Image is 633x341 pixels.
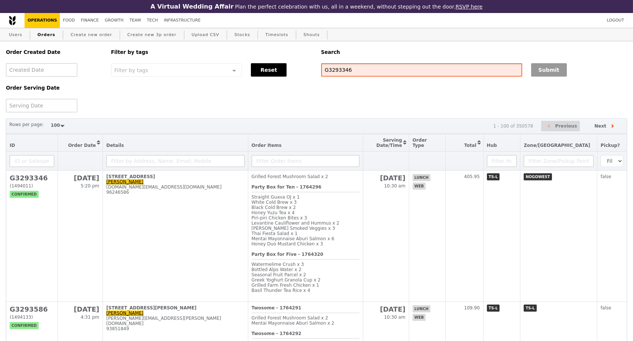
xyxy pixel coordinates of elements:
a: [PERSON_NAME] [106,311,143,316]
span: 10:30 am [384,315,405,320]
div: Grilled Forest Mushroom Salad x 2 [252,174,360,179]
input: Filter Hub [487,155,517,167]
div: 1 - 100 of 350578 [493,123,533,129]
h2: [DATE] [366,174,405,182]
span: Mentai Mayonnaise Aburi Salmon x 2 [252,321,335,326]
div: [STREET_ADDRESS][PERSON_NAME] [106,305,245,311]
h5: Search [321,49,627,55]
div: [DOMAIN_NAME][EMAIL_ADDRESS][DOMAIN_NAME] [106,184,245,190]
b: Party Box for Five - 1764320 [252,252,323,257]
label: Rows per page: [9,121,44,128]
span: TS-L [524,305,537,312]
button: Submit [531,63,567,77]
span: Watermelime Crush x 3 [252,262,304,267]
div: Plan the perfect celebration with us, all in a weekend, without stepping out the door. [106,3,527,10]
span: web [413,183,426,190]
span: confirmed [10,322,39,329]
span: Order Items [252,143,282,148]
span: Grilled Forest Mushroom Salad x 2 [252,315,328,321]
span: Filter by tags [114,67,148,73]
b: Party Box for Ten - 1764296 [252,184,322,190]
span: Grilled Farm Fresh Chicken x 1 [252,283,319,288]
span: false [601,174,611,179]
input: Filter Zone/Pickup Point [524,155,594,167]
span: Seasonal Fruit Parcel x 2 [252,272,306,277]
span: Honey Duo Mustard Chicken x 3 [252,241,323,247]
span: lunch [413,174,430,181]
input: Serving Date [6,99,77,112]
h3: A Virtual Wedding Affair [151,3,233,10]
a: Operations [25,13,60,28]
div: [STREET_ADDRESS] [106,174,245,179]
span: Details [106,143,124,148]
button: Previous [541,121,580,132]
a: Orders [35,28,58,42]
div: 96246586 [106,190,245,195]
span: NOGOWEST [524,173,552,180]
button: Next [588,121,624,132]
span: web [413,314,426,321]
span: Black Cold Brew x 2 [252,205,296,210]
span: Previous [555,122,577,131]
span: TS-L [487,305,500,312]
a: Food [60,13,78,28]
span: confirmed [10,191,39,198]
span: Honey Yuzu Tea x 4 [252,210,295,215]
input: Filter by Address, Name, Email, Mobile [106,155,245,167]
a: Timeslots [262,28,291,42]
span: Levantine Cauliflower and Hummus x 2 [252,221,339,226]
span: Zone/[GEOGRAPHIC_DATA] [524,143,590,148]
span: Bottled Alps Water x 2 [252,267,301,272]
span: TS-L [487,173,500,180]
span: lunch [413,305,430,312]
span: Hub [487,143,497,148]
span: Basil Thunder Tea Rice x 4 [252,288,310,293]
span: ID [10,143,15,148]
a: Users [6,28,25,42]
a: Tech [144,13,161,28]
span: Straight Guava OJ x 1 [252,194,300,200]
div: (1494011) [10,183,54,189]
h5: Filter by tags [111,49,312,55]
div: 93851849 [106,326,245,331]
span: 5:20 pm [81,183,99,189]
span: Order Type [413,138,427,148]
span: Piri‑piri Chicken Bites x 3 [252,215,307,221]
a: Logout [604,13,627,28]
div: [PERSON_NAME][EMAIL_ADDRESS][PERSON_NAME][DOMAIN_NAME] [106,316,245,326]
a: [PERSON_NAME] [106,179,143,184]
span: 109.90 [464,305,480,311]
span: 405.95 [464,174,480,179]
div: (1494133) [10,315,54,320]
b: Twosome - 1764292 [252,331,301,336]
a: Upload CSV [189,28,222,42]
h2: [DATE] [366,305,405,313]
h2: G3293586 [10,305,54,313]
img: Grain logo [9,16,16,25]
span: Thai Fiesta Salad x 1 [252,231,298,236]
span: Greek Yoghurt Granola Cup x 2 [252,277,321,283]
h2: G3293346 [10,174,54,182]
b: Twosome - 1764291 [252,305,301,311]
a: Infrastructure [161,13,204,28]
a: RSVP here [456,4,483,10]
h2: [DATE] [61,305,99,313]
a: Growth [102,13,127,28]
span: Mentai Mayonnaise Aburi Salmon x 6 [252,236,335,241]
button: Reset [251,63,287,77]
span: Pickup? [601,143,620,148]
h2: [DATE] [61,174,99,182]
a: Create new order [68,28,115,42]
input: Filter Order Items [252,155,360,167]
a: Stocks [232,28,253,42]
span: false [601,305,611,311]
a: Team [126,13,144,28]
a: Finance [78,13,102,28]
span: Next [594,122,606,131]
span: 10:30 am [384,183,405,189]
input: ID or Salesperson name [10,155,54,167]
a: Shouts [301,28,323,42]
span: [PERSON_NAME] Smoked Veggies x 3 [252,226,335,231]
a: Create new 3p order [125,28,180,42]
span: White Cold Brew x 3 [252,200,297,205]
